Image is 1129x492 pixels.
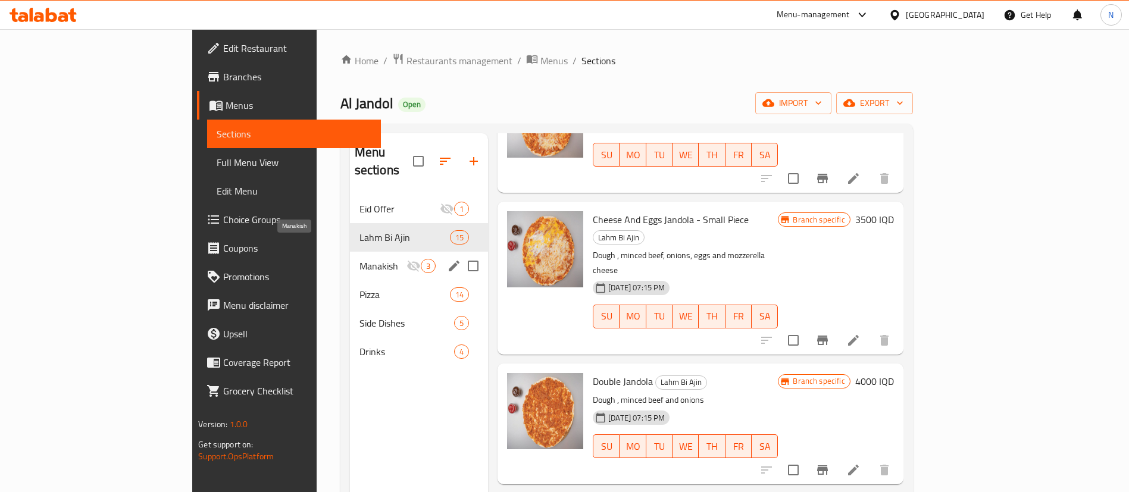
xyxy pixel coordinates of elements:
li: / [573,54,577,68]
span: Lahm Bi Ajin [656,375,706,389]
button: delete [870,456,899,484]
span: Get support on: [198,437,253,452]
span: 15 [451,232,468,243]
button: TH [699,305,725,328]
span: Full Menu View [217,155,371,170]
button: TU [646,305,673,328]
span: Coupons [223,241,371,255]
span: Edit Menu [217,184,371,198]
span: MO [624,438,641,455]
span: Branch specific [788,375,849,387]
span: 1 [455,203,468,215]
div: items [450,287,469,302]
p: Dough , minced beef and onions [593,393,778,408]
a: Upsell [197,319,381,348]
a: Coupons [197,234,381,262]
a: Branches [197,62,381,91]
button: delete [870,326,899,355]
button: FR [725,305,752,328]
nav: Menu sections [350,190,489,371]
span: SU [598,308,615,325]
button: export [836,92,913,114]
span: TU [651,308,668,325]
span: Branches [223,70,371,84]
a: Grocery Checklist [197,377,381,405]
a: Edit menu item [846,171,861,186]
div: Lahm Bi Ajin15 [350,223,489,252]
div: items [454,202,469,216]
span: 3 [421,261,435,272]
button: SA [752,305,778,328]
div: Lahm Bi Ajin [655,375,707,390]
a: Menu disclaimer [197,291,381,319]
button: WE [673,305,699,328]
p: Dough , minced beef, onions, eggs and mozzerella cheese [593,248,778,278]
button: SU [593,434,620,458]
span: Lahm Bi Ajin [593,231,644,245]
span: Manakish [359,259,406,273]
h2: Menu sections [355,143,414,179]
button: Branch-specific-item [808,456,837,484]
nav: breadcrumb [340,53,913,68]
span: Sections [581,54,615,68]
span: SA [756,438,773,455]
a: Full Menu View [207,148,381,177]
span: SA [756,146,773,164]
li: / [383,54,387,68]
a: Edit Restaurant [197,34,381,62]
button: MO [620,434,646,458]
button: TU [646,143,673,167]
span: SU [598,146,615,164]
span: TH [703,438,720,455]
span: Choice Groups [223,212,371,227]
div: [GEOGRAPHIC_DATA] [906,8,984,21]
button: delete [870,164,899,193]
span: FR [730,438,747,455]
div: Drinks4 [350,337,489,366]
span: Select all sections [406,149,431,174]
div: Pizza14 [350,280,489,309]
a: Sections [207,120,381,148]
span: Edit Restaurant [223,41,371,55]
img: Double Jandola [507,373,583,449]
span: Pizza [359,287,450,302]
a: Promotions [197,262,381,291]
button: FR [725,143,752,167]
a: Choice Groups [197,205,381,234]
span: TU [651,146,668,164]
span: TH [703,146,720,164]
span: Double Jandola [593,372,653,390]
span: Version: [198,416,227,432]
span: [DATE] 07:15 PM [603,412,670,424]
button: Branch-specific-item [808,326,837,355]
button: SA [752,434,778,458]
span: Upsell [223,327,371,341]
span: Branch specific [788,214,849,225]
a: Edit menu item [846,463,861,477]
span: Menus [540,54,568,68]
h6: 4000 IQD [855,373,894,390]
div: Manakish3edit [350,252,489,280]
span: Select to update [781,166,806,191]
button: SU [593,305,620,328]
button: SA [752,143,778,167]
span: Eid Offer [359,202,440,216]
span: WE [677,308,694,325]
button: MO [620,305,646,328]
div: Open [398,98,426,112]
h6: 3500 IQD [855,211,894,228]
button: import [755,92,831,114]
span: SU [598,438,615,455]
span: Restaurants management [406,54,512,68]
span: Al Jandol [340,90,393,117]
span: Sections [217,127,371,141]
a: Edit menu item [846,333,861,347]
div: items [450,230,469,245]
span: Open [398,99,426,109]
button: TH [699,434,725,458]
span: TH [703,308,720,325]
div: Eid Offer1 [350,195,489,223]
span: WE [677,438,694,455]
